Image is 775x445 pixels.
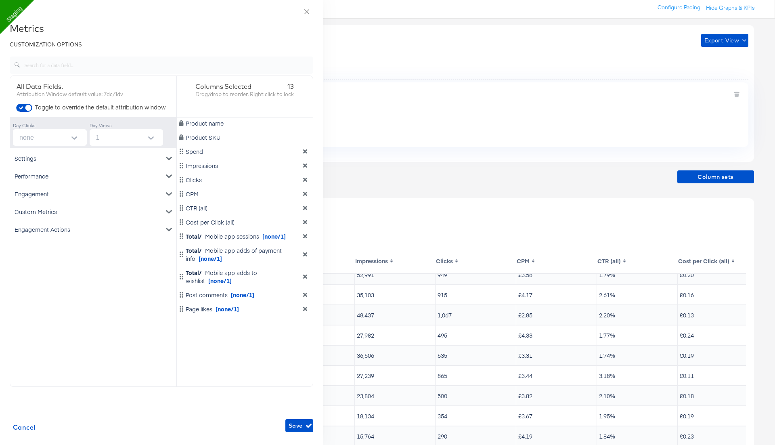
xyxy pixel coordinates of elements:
[355,406,436,426] td: 18,134
[68,132,80,144] button: Open
[186,232,286,240] div: Mobile app sessions
[287,82,294,90] span: 13
[678,305,758,325] td: £0.13
[355,325,436,345] td: 27,982
[33,112,745,120] div: Currently No Filters
[12,203,175,220] div: Custom Metrics
[516,406,597,426] td: £3.67
[516,265,597,284] td: £3.58
[677,170,754,183] button: Column sets
[10,23,313,34] div: Metrics
[10,148,176,370] div: metrics-list
[516,305,597,325] td: £2.85
[195,82,294,90] div: Columns Selected
[436,406,516,426] td: 354
[597,325,678,345] td: 1.77%
[597,406,678,426] td: 1.95%
[178,218,312,226] div: Cost per Click (all)
[145,132,157,144] button: Open
[597,386,678,405] td: 2.10%
[597,249,678,273] th: Toggle SortBy
[17,90,170,98] div: Attribution Window default value: 7dc/1dv
[186,232,202,240] span: Total/
[186,133,220,141] span: Product SKU
[678,366,758,385] td: £0.11
[436,285,516,304] td: 915
[186,204,207,212] span: CTR (all)
[436,366,516,385] td: 865
[516,386,597,405] td: £3.82
[10,41,313,48] div: CUSTOMIZATION OPTIONS
[195,90,294,98] div: Drag/drop to reorder. Right click to lock
[186,147,203,155] span: Spend
[178,305,312,313] div: Page likes [none/1]
[681,172,751,182] span: Column sets
[678,325,758,345] td: £0.24
[186,176,202,184] span: Clicks
[355,285,436,304] td: 35,103
[10,419,39,435] button: Cancel
[304,8,310,15] span: close
[186,190,199,198] span: CPM
[436,265,516,284] td: 949
[678,386,758,405] td: £0.18
[186,305,239,313] span: Page likes
[186,269,202,277] span: Total/
[678,265,758,284] td: £0.20
[35,103,166,111] span: Toggle to override the default attribution window
[436,305,516,325] td: 1,067
[516,366,597,385] td: £3.44
[178,291,312,299] div: Post comments [none/1]
[355,305,436,325] td: 48,437
[32,206,746,216] div: Product Performance
[355,265,436,284] td: 52,991
[178,269,312,285] div: Total/ Mobile app adds to wishlist [none/1]
[706,4,755,12] button: Hide Graphs & KPIs
[678,346,758,365] td: £0.19
[678,406,758,426] td: £0.19
[678,249,758,273] th: Toggle SortBy
[704,36,745,46] span: Export View
[177,76,313,386] div: dimension-list
[597,285,678,304] td: 2.61%
[186,218,235,226] span: Cost per Click (all)
[178,147,312,155] div: Spend
[12,149,175,167] div: Settings
[436,346,516,365] td: 635
[13,422,36,433] span: Cancel
[355,249,436,273] th: Toggle SortBy
[355,386,436,405] td: 23,804
[436,386,516,405] td: 500
[17,82,170,90] div: All Data Fields.
[516,249,597,273] th: Toggle SortBy
[186,291,254,299] span: Post comments
[12,220,175,238] div: Engagement Actions
[178,176,312,184] div: Clicks
[597,366,678,385] td: 3.18%
[597,265,678,284] td: 1.79%
[13,122,36,128] span: Day Clicks
[178,204,312,212] div: CTR (all)
[12,167,175,185] div: Performance
[90,122,112,128] span: Day Views
[186,162,218,170] span: Impressions
[32,216,746,223] div: Analyze the performance of products in your Facebook ads.
[208,277,232,285] span: [none/1]
[516,325,597,345] td: £4.33
[186,246,202,254] span: Total/
[701,34,748,47] button: Export View
[178,232,312,240] div: Total/ Mobile app sessions [none/1]
[12,185,175,203] div: Engagement
[178,162,312,170] div: Impressions
[516,285,597,304] td: £4.17
[652,0,706,15] button: Configure Pacing
[436,249,516,273] th: Toggle SortBy
[186,269,296,285] div: Mobile app adds to wishlist
[289,421,310,431] span: Save
[178,246,312,262] div: Total/ Mobile app adds of payment info [none/1]
[178,190,312,198] div: CPM
[436,325,516,345] td: 495
[355,366,436,385] td: 27,239
[597,346,678,365] td: 1.74%
[216,305,239,313] span: [none/1]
